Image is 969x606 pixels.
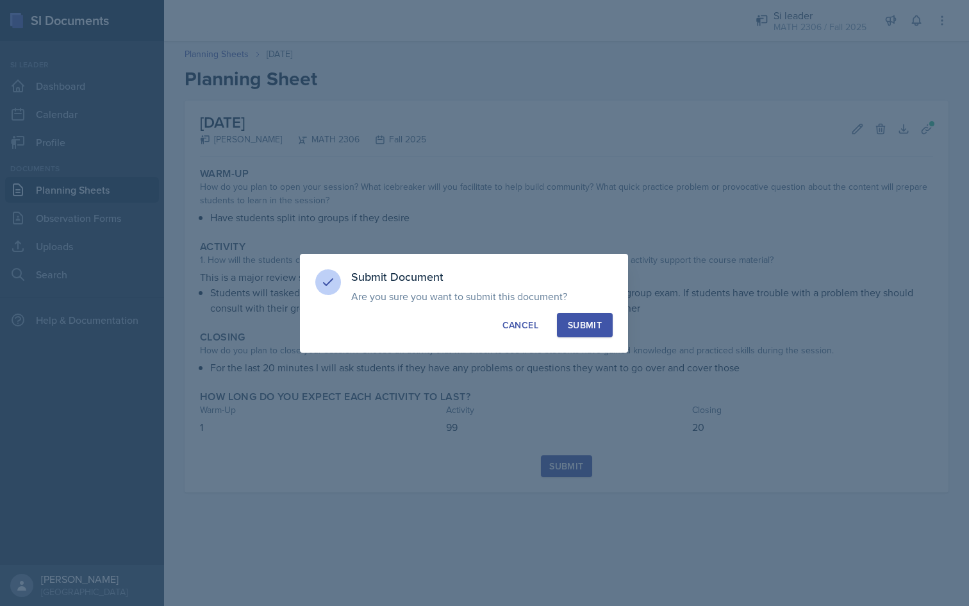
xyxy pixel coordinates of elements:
button: Submit [557,313,613,337]
div: Submit [568,319,602,332]
h3: Submit Document [351,269,613,285]
button: Cancel [492,313,549,337]
p: Are you sure you want to submit this document? [351,290,613,303]
div: Cancel [502,319,538,332]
